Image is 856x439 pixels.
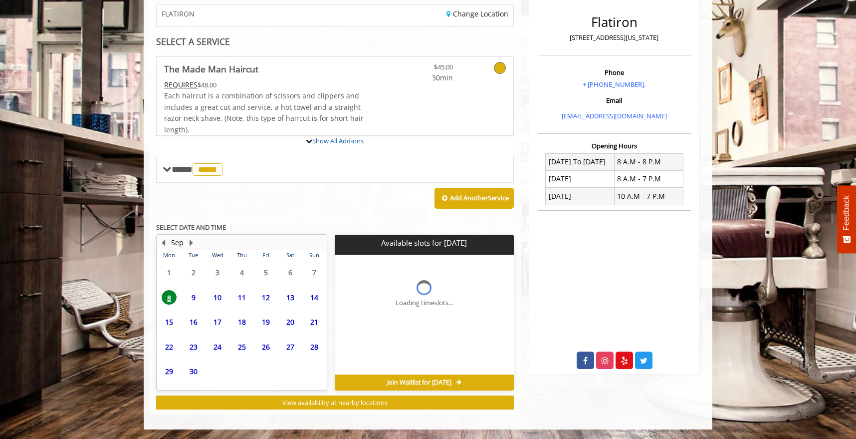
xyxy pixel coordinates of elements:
[157,359,181,384] td: Select day29
[307,290,322,305] span: 14
[164,79,365,90] div: $48.00
[181,250,205,260] th: Tue
[157,250,181,260] th: Mon
[278,334,302,359] td: Select day27
[157,285,181,310] td: Select day8
[546,188,615,205] td: [DATE]
[394,72,453,83] span: 30min
[538,142,691,149] h3: Opening Hours
[164,91,364,134] span: Each haircut is a combination of scissors and clippers and includes a great cut and service, a ho...
[387,379,451,387] span: Join Waitlist for [DATE]
[156,37,514,46] div: SELECT A SERVICE
[450,193,509,202] b: Add Another Service
[162,340,177,354] span: 22
[307,315,322,329] span: 21
[614,188,683,205] td: 10 A.M - 7 P.M
[278,285,302,310] td: Select day13
[546,153,615,170] td: [DATE] To [DATE]
[206,250,229,260] th: Wed
[229,285,253,310] td: Select day11
[302,285,327,310] td: Select day14
[540,32,688,43] p: [STREET_ADDRESS][US_STATE]
[210,290,225,305] span: 10
[540,15,688,29] h2: Flatiron
[164,80,198,89] span: This service needs some Advance to be paid before we block your appointment
[302,250,327,260] th: Sun
[156,223,226,232] b: SELECT DATE AND TIME
[540,97,688,104] h3: Email
[258,290,273,305] span: 12
[842,195,851,230] span: Feedback
[283,315,298,329] span: 20
[229,334,253,359] td: Select day25
[181,334,205,359] td: Select day23
[258,315,273,329] span: 19
[583,80,645,89] a: + [PHONE_NUMBER].
[162,364,177,379] span: 29
[234,290,249,305] span: 11
[171,237,184,248] button: Sep
[283,340,298,354] span: 27
[162,290,177,305] span: 8
[234,315,249,329] span: 18
[282,398,388,407] span: View availability at nearby locations
[283,290,298,305] span: 13
[181,310,205,335] td: Select day16
[302,310,327,335] td: Select day21
[254,250,278,260] th: Fri
[157,310,181,335] td: Select day15
[210,315,225,329] span: 17
[187,237,195,248] button: Next Month
[206,334,229,359] td: Select day24
[162,315,177,329] span: 15
[396,298,453,308] div: Loading timeslots...
[254,285,278,310] td: Select day12
[162,10,195,17] span: FLATIRON
[546,170,615,187] td: [DATE]
[159,237,167,248] button: Previous Month
[156,396,514,410] button: View availability at nearby locations
[210,340,225,354] span: 24
[312,136,364,145] a: Show All Add-ons
[434,188,514,209] button: Add AnotherService
[186,340,201,354] span: 23
[254,334,278,359] td: Select day26
[614,153,683,170] td: 8 A.M - 8 P.M
[157,334,181,359] td: Select day22
[181,285,205,310] td: Select day9
[278,250,302,260] th: Sat
[234,340,249,354] span: 25
[446,9,508,18] a: Change Location
[186,364,201,379] span: 30
[614,170,683,187] td: 8 A.M - 7 P.M
[254,310,278,335] td: Select day19
[540,69,688,76] h3: Phone
[307,340,322,354] span: 28
[229,250,253,260] th: Thu
[156,135,514,136] div: The Made Man Haircut Add-onS
[206,310,229,335] td: Select day17
[206,285,229,310] td: Select day10
[302,334,327,359] td: Select day28
[186,315,201,329] span: 16
[229,310,253,335] td: Select day18
[186,290,201,305] span: 9
[394,57,453,83] a: $45.00
[164,62,258,76] b: The Made Man Haircut
[562,111,667,120] a: [EMAIL_ADDRESS][DOMAIN_NAME]
[258,340,273,354] span: 26
[339,239,509,247] p: Available slots for [DATE]
[181,359,205,384] td: Select day30
[278,310,302,335] td: Select day20
[837,185,856,253] button: Feedback - Show survey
